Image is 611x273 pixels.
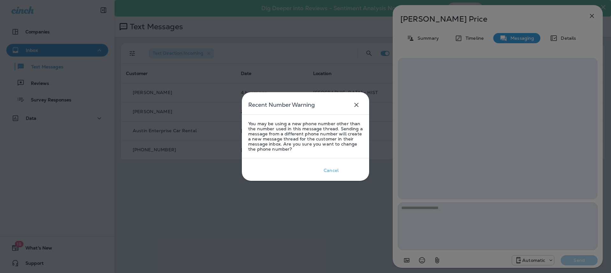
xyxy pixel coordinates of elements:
button: Cancel [320,165,342,176]
h5: Recent Number Warning [248,100,315,110]
button: Okay [342,165,363,176]
div: Cancel [324,168,339,173]
button: close [350,99,363,111]
div: Okay [347,168,358,173]
p: You may be using a new phone number other than the number used in this message thread. Sending a ... [248,121,363,152]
